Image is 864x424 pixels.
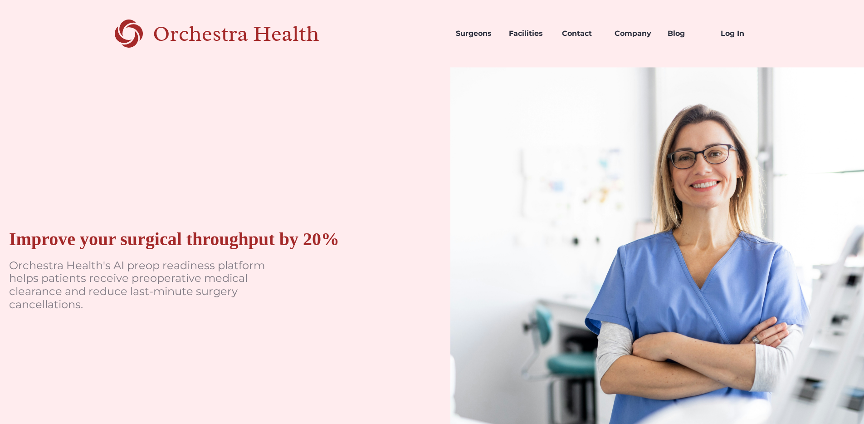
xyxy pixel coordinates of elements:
[502,18,555,49] a: Facilities
[713,18,766,49] a: Log In
[9,228,339,250] div: Improve your surgical throughput by 20%
[9,259,281,311] p: Orchestra Health's AI preop readiness platform helps patients receive preoperative medical cleara...
[98,18,351,49] a: home
[607,18,660,49] a: Company
[153,25,351,43] div: Orchestra Health
[555,18,608,49] a: Contact
[660,18,713,49] a: Blog
[449,18,502,49] a: Surgeons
